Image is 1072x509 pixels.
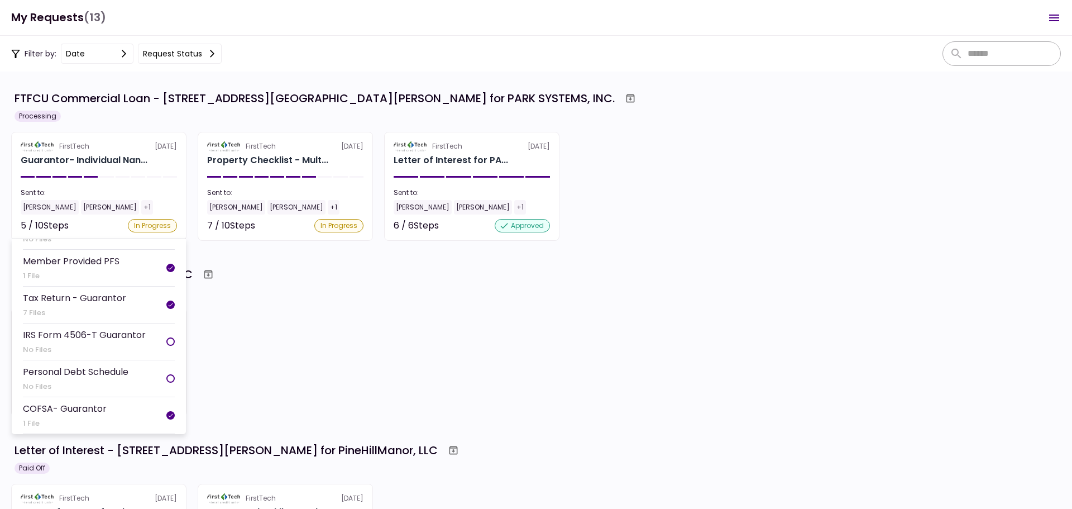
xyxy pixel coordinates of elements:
[128,219,177,232] div: In Progress
[11,6,106,29] h1: My Requests
[23,381,128,392] div: No Files
[21,493,177,503] div: [DATE]
[267,200,326,215] div: [PERSON_NAME]
[394,141,428,151] img: Partner logo
[443,440,463,460] button: Archive workflow
[394,154,508,167] div: Letter of Interest for PARK SYSTEMS, INC. 600 Holly Drive Albany
[207,141,241,151] img: Partner logo
[21,154,147,167] div: Guarantor- Individual Nancy McKee
[454,200,512,215] div: [PERSON_NAME]
[23,270,119,282] div: 1 File
[394,219,439,232] div: 6 / 6 Steps
[1041,4,1068,31] button: Open menu
[207,493,241,503] img: Partner logo
[141,200,153,215] div: +1
[21,200,79,215] div: [PERSON_NAME]
[207,188,363,198] div: Sent to:
[15,463,50,474] div: Paid Off
[15,90,615,107] div: FTFCU Commercial Loan - [STREET_ADDRESS][GEOGRAPHIC_DATA][PERSON_NAME] for PARK SYSTEMS, INC.
[23,234,69,245] div: No Files
[207,154,328,167] div: Property Checklist - Multi-Family 600 Holly Drive
[394,188,550,198] div: Sent to:
[246,493,276,503] div: FirstTech
[15,442,438,459] div: Letter of Interest - [STREET_ADDRESS][PERSON_NAME] for PineHillManor, LLC
[432,141,462,151] div: FirstTech
[11,44,222,64] div: Filter by:
[207,493,363,503] div: [DATE]
[207,141,363,151] div: [DATE]
[23,328,146,342] div: IRS Form 4506-T Guarantor
[59,141,89,151] div: FirstTech
[514,200,526,215] div: +1
[81,200,139,215] div: [PERSON_NAME]
[23,307,126,318] div: 7 Files
[495,219,550,232] div: approved
[138,44,222,64] button: Request status
[23,291,126,305] div: Tax Return - Guarantor
[314,219,363,232] div: In Progress
[23,402,107,416] div: COFSA- Guarantor
[394,200,452,215] div: [PERSON_NAME]
[394,141,550,151] div: [DATE]
[23,365,128,379] div: Personal Debt Schedule
[207,219,255,232] div: 7 / 10 Steps
[15,111,61,122] div: Processing
[21,141,55,151] img: Partner logo
[198,264,218,284] button: Archive workflow
[23,254,119,268] div: Member Provided PFS
[21,188,177,198] div: Sent to:
[620,88,640,108] button: Archive workflow
[66,47,85,60] div: date
[21,141,177,151] div: [DATE]
[61,44,133,64] button: date
[246,141,276,151] div: FirstTech
[328,200,339,215] div: +1
[23,344,146,355] div: No Files
[59,493,89,503] div: FirstTech
[207,200,265,215] div: [PERSON_NAME]
[21,493,55,503] img: Partner logo
[23,418,107,429] div: 1 File
[21,219,69,232] div: 5 / 10 Steps
[84,6,106,29] span: (13)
